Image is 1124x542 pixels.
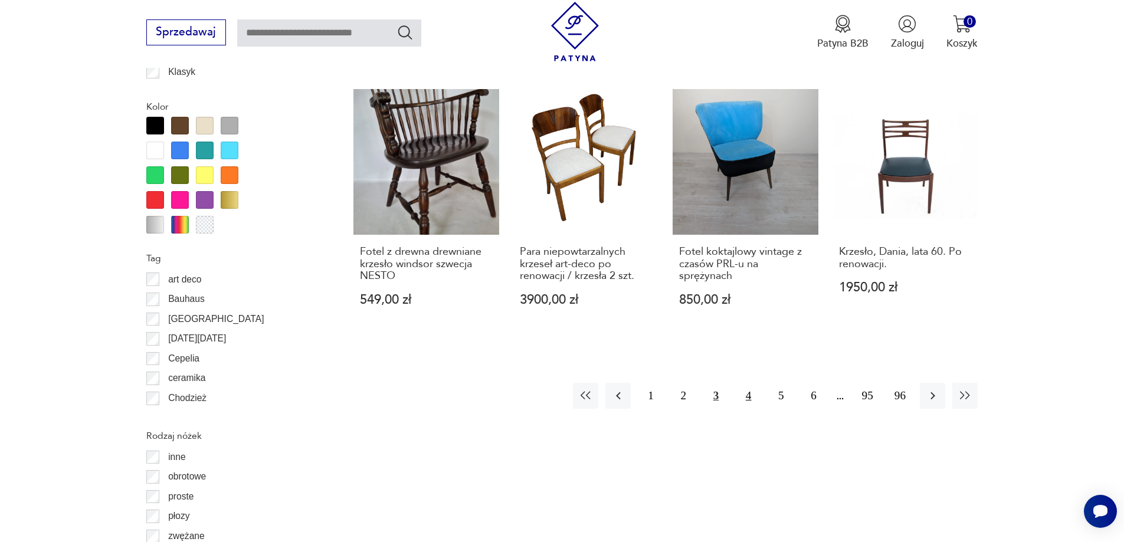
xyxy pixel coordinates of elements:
button: 5 [768,383,794,408]
p: 850,00 zł [679,294,812,306]
a: Sprzedawaj [146,28,226,38]
p: Ćmielów [168,410,204,426]
button: 1 [638,383,663,408]
p: Koszyk [946,37,978,50]
a: Krzesło, Dania, lata 60. Po renowacji.Krzesło, Dania, lata 60. Po renowacji.1950,00 zł [833,89,978,333]
img: Ikonka użytkownika [898,15,916,33]
a: Ikona medaluPatyna B2B [817,15,869,50]
button: 2 [671,383,696,408]
h3: Fotel koktajlowy vintage z czasów PRL-u na sprężynach [679,246,812,282]
iframe: Smartsupp widget button [1084,495,1117,528]
p: Kolor [146,99,320,114]
h3: Fotel z drewna drewniane krzesło windsor szwecja NESTO [360,246,493,282]
button: 3 [703,383,729,408]
img: Ikona medalu [834,15,852,33]
p: Bauhaus [168,291,205,307]
button: Zaloguj [891,15,924,50]
p: Chodzież [168,390,207,406]
p: 549,00 zł [360,294,493,306]
img: Ikona koszyka [953,15,971,33]
a: Fotel koktajlowy vintage z czasów PRL-u na sprężynachFotel koktajlowy vintage z czasów PRL-u na s... [673,89,818,333]
p: Rodzaj nóżek [146,428,320,444]
button: Patyna B2B [817,15,869,50]
p: Patyna B2B [817,37,869,50]
p: [DATE][DATE] [168,331,226,346]
img: Patyna - sklep z meblami i dekoracjami vintage [545,2,605,61]
p: Klasyk [168,64,195,80]
button: 4 [736,383,761,408]
p: 3900,00 zł [520,294,653,306]
p: 1950,00 zł [839,281,972,294]
button: 6 [801,383,826,408]
h3: Para niepowtarzalnych krzeseł art-deco po renowacji / krzesła 2 szt. [520,246,653,282]
p: obrotowe [168,469,206,484]
p: Cepelia [168,351,199,366]
button: 0Koszyk [946,15,978,50]
button: Szukaj [396,24,414,41]
p: Zaloguj [891,37,924,50]
div: 0 [964,15,976,28]
a: Para niepowtarzalnych krzeseł art-deco po renowacji / krzesła 2 szt.Para niepowtarzalnych krzeseł... [513,89,659,333]
button: 96 [887,383,913,408]
button: Sprzedawaj [146,19,226,45]
p: ceramika [168,370,205,386]
p: płozy [168,508,189,524]
button: 95 [855,383,880,408]
p: [GEOGRAPHIC_DATA] [168,311,264,327]
p: proste [168,489,194,504]
p: Tag [146,251,320,266]
p: art deco [168,272,201,287]
h3: Krzesło, Dania, lata 60. Po renowacji. [839,246,972,270]
a: Fotel z drewna drewniane krzesło windsor szwecja NESTOFotel z drewna drewniane krzesło windsor sz... [353,89,499,333]
p: inne [168,449,185,465]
